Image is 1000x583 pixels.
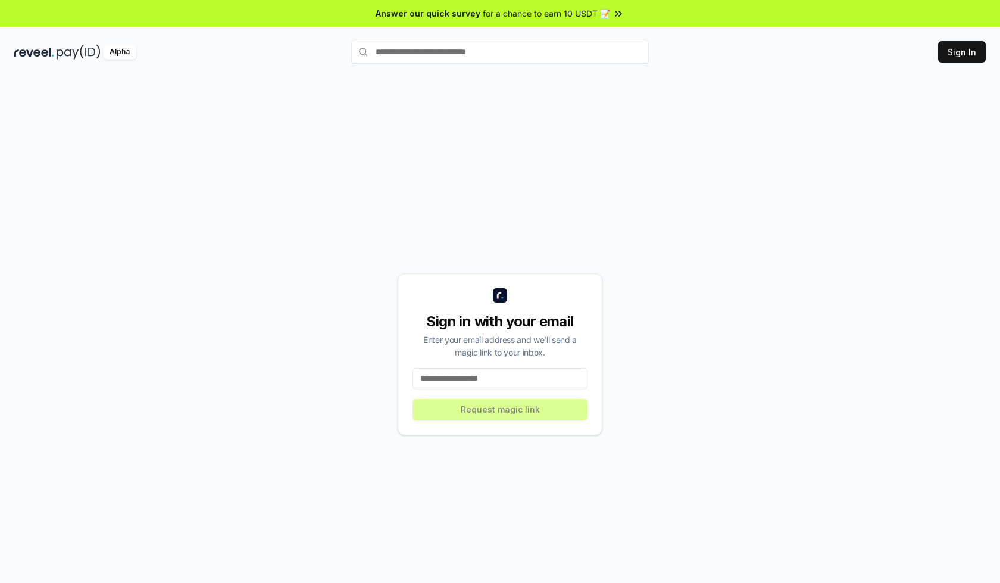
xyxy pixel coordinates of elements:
[103,45,136,60] div: Alpha
[483,7,610,20] span: for a chance to earn 10 USDT 📝
[412,333,587,358] div: Enter your email address and we’ll send a magic link to your inbox.
[493,288,507,303] img: logo_small
[412,312,587,331] div: Sign in with your email
[14,45,54,60] img: reveel_dark
[938,41,986,63] button: Sign In
[57,45,101,60] img: pay_id
[376,7,480,20] span: Answer our quick survey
